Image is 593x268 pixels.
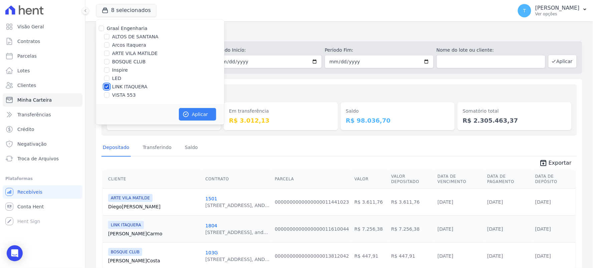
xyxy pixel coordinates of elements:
a: Recebíveis [3,185,82,199]
label: BOSQUE CLUB [112,58,146,65]
th: Cliente [103,170,203,189]
a: Clientes [3,79,82,92]
div: [STREET_ADDRESS], AND... [205,202,269,209]
span: Troca de Arquivos [17,155,59,162]
a: [DATE] [487,199,503,205]
div: [STREET_ADDRESS], and... [205,229,268,236]
th: Data de Pagamento [485,170,533,189]
label: Arcos Itaquera [112,42,146,49]
a: 0000000000000000011441023 [275,199,349,205]
label: VISTA 553 [112,92,136,99]
a: Transferências [3,108,82,121]
a: Minha Carteira [3,93,82,107]
span: Minha Carteira [17,97,52,103]
span: Conta Hent [17,203,44,210]
span: Crédito [17,126,34,133]
span: Clientes [17,82,36,89]
a: Lotes [3,64,82,77]
label: LINK ITAQUERA [112,83,147,90]
dt: Em transferência [229,108,332,115]
td: R$ 7.256,38 [352,215,388,242]
label: LED [112,75,121,82]
th: Valor Depositado [388,170,435,189]
a: 1804 [205,223,217,228]
span: Contratos [17,38,40,45]
a: Parcelas [3,49,82,63]
th: Contrato [203,170,272,189]
span: Recebíveis [17,189,42,195]
a: Crédito [3,123,82,136]
a: Diego[PERSON_NAME] [108,203,200,210]
td: R$ 3.611,76 [352,188,388,215]
span: Lotes [17,67,30,74]
div: Plataformas [5,175,80,183]
label: ALTOS DE SANTANA [112,33,159,40]
label: Nome do lote ou cliente: [436,47,546,54]
a: [PERSON_NAME]Carmo [108,230,200,237]
p: [PERSON_NAME] [535,5,580,11]
a: 0000000000000000011610044 [275,226,349,232]
a: Visão Geral [3,20,82,33]
span: ARTE VILA MATILDE [108,194,153,202]
dd: R$ 3.012,13 [229,116,332,125]
a: 1501 [205,196,217,201]
a: Depositado [101,139,131,157]
label: ARTE VILA MATILDE [112,50,158,57]
a: [DATE] [437,199,453,205]
button: 8 selecionados [96,4,157,17]
a: [DATE] [437,226,453,232]
dt: Somatório total [463,108,566,115]
a: [DATE] [487,253,503,259]
a: [PERSON_NAME]Costa [108,257,200,264]
a: Contratos [3,35,82,48]
span: T [523,8,526,13]
a: [DATE] [535,226,551,232]
td: R$ 7.256,38 [388,215,435,242]
span: Transferências [17,111,51,118]
dd: R$ 2.305.463,37 [463,116,566,125]
a: 0000000000000000013812042 [275,253,349,259]
th: Valor [352,170,388,189]
a: [DATE] [437,253,453,259]
label: Período Inicío: [213,47,322,54]
a: [DATE] [535,199,551,205]
a: [DATE] [535,253,551,259]
a: Troca de Arquivos [3,152,82,165]
button: T [PERSON_NAME] Ver opções [513,1,593,20]
th: Parcela [272,170,352,189]
th: Data de Depósito [533,170,576,189]
a: Negativação [3,137,82,151]
a: [DATE] [487,226,503,232]
div: Open Intercom Messenger [7,245,23,261]
a: Transferindo [141,139,173,157]
a: unarchive Exportar [534,159,577,168]
a: Conta Hent [3,200,82,213]
span: Negativação [17,141,47,147]
td: R$ 3.611,76 [388,188,435,215]
dd: R$ 98.036,70 [346,116,450,125]
span: LINK ITAQUERA [108,221,144,229]
span: BOSQUE CLUB [108,248,142,256]
a: Saldo [184,139,199,157]
label: Graal Engenharia [107,26,147,31]
dt: Saldo [346,108,450,115]
button: Aplicar [179,108,216,121]
a: 103G [205,250,218,255]
p: Ver opções [535,11,580,17]
th: Data de Vencimento [435,170,485,189]
span: Visão Geral [17,23,44,30]
button: Aplicar [548,55,577,68]
h2: Minha Carteira [96,27,582,39]
span: Exportar [549,159,572,167]
label: Período Fim: [325,47,434,54]
div: [STREET_ADDRESS], AND... [205,256,269,263]
i: unarchive [539,159,547,167]
span: Parcelas [17,53,37,59]
label: Inspire [112,67,128,74]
